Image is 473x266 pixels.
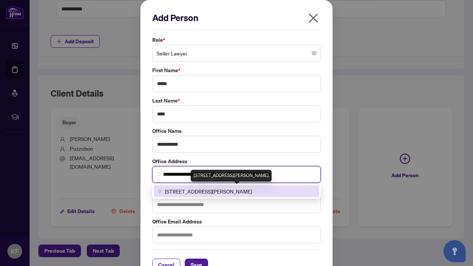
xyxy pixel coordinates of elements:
[157,46,316,60] span: Seller Lawyer
[152,157,321,165] label: Office Address
[443,240,466,262] button: Open asap
[152,36,321,44] label: Role
[307,12,319,24] span: close
[152,218,321,226] label: Office Email Address
[152,127,321,135] label: Office Name
[191,170,272,182] div: [STREET_ADDRESS][PERSON_NAME]
[152,12,321,24] h2: Add Person
[312,51,316,55] span: close-circle
[157,172,161,176] img: search_icon
[165,187,252,195] span: [STREET_ADDRESS][PERSON_NAME]
[152,97,321,105] label: Last Name
[152,66,321,74] label: First Name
